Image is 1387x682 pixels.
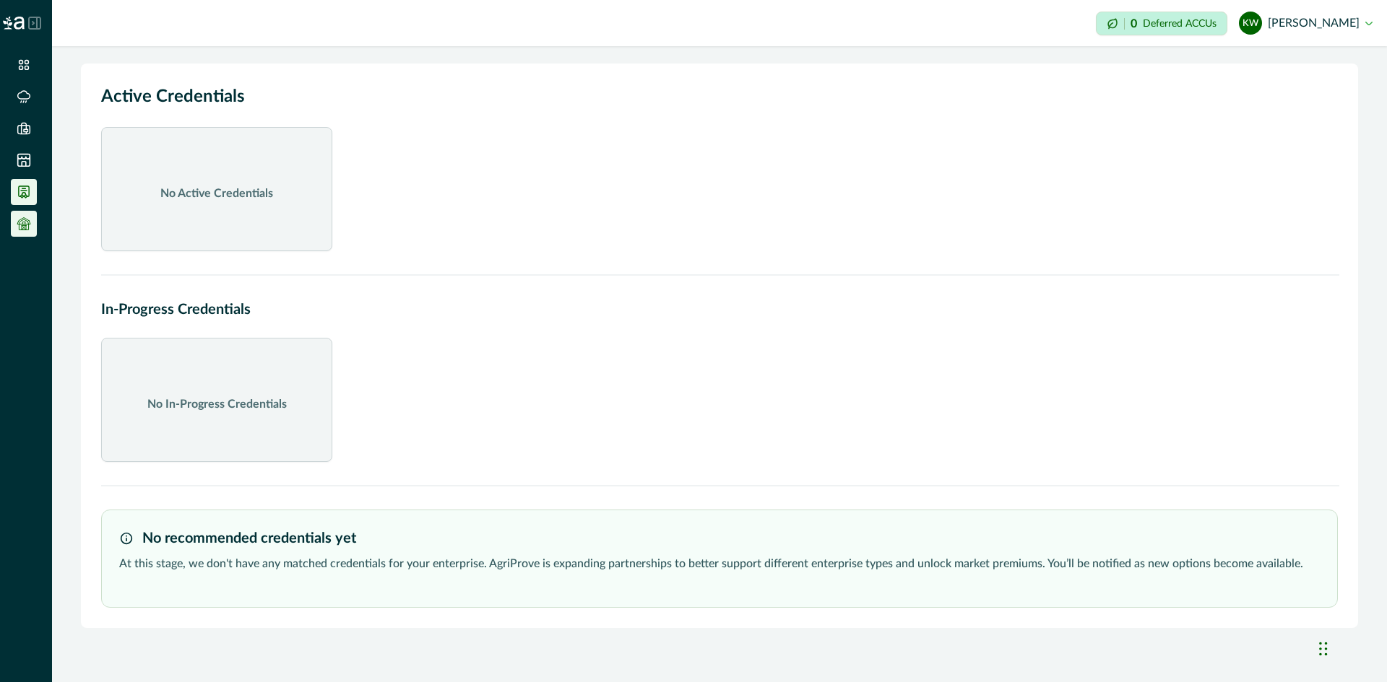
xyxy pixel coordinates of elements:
h2: Active Credentials [101,84,1338,110]
p: At this stage, we don't have any matched credentials for your enterprise. AgriProve is expanding ... [119,555,1320,572]
p: No Active Credentials [160,185,273,202]
p: Deferred ACCUs [1143,18,1217,29]
button: kieren whittock[PERSON_NAME] [1239,6,1373,40]
h2: In-Progress Credentials [101,299,1338,320]
div: Drag [1319,627,1328,670]
p: No In-Progress Credentials [147,395,287,413]
img: Logo [3,17,25,30]
iframe: Chat Widget [1315,613,1387,682]
h3: No recommended credentials yet [142,528,356,549]
p: 0 [1131,18,1137,30]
